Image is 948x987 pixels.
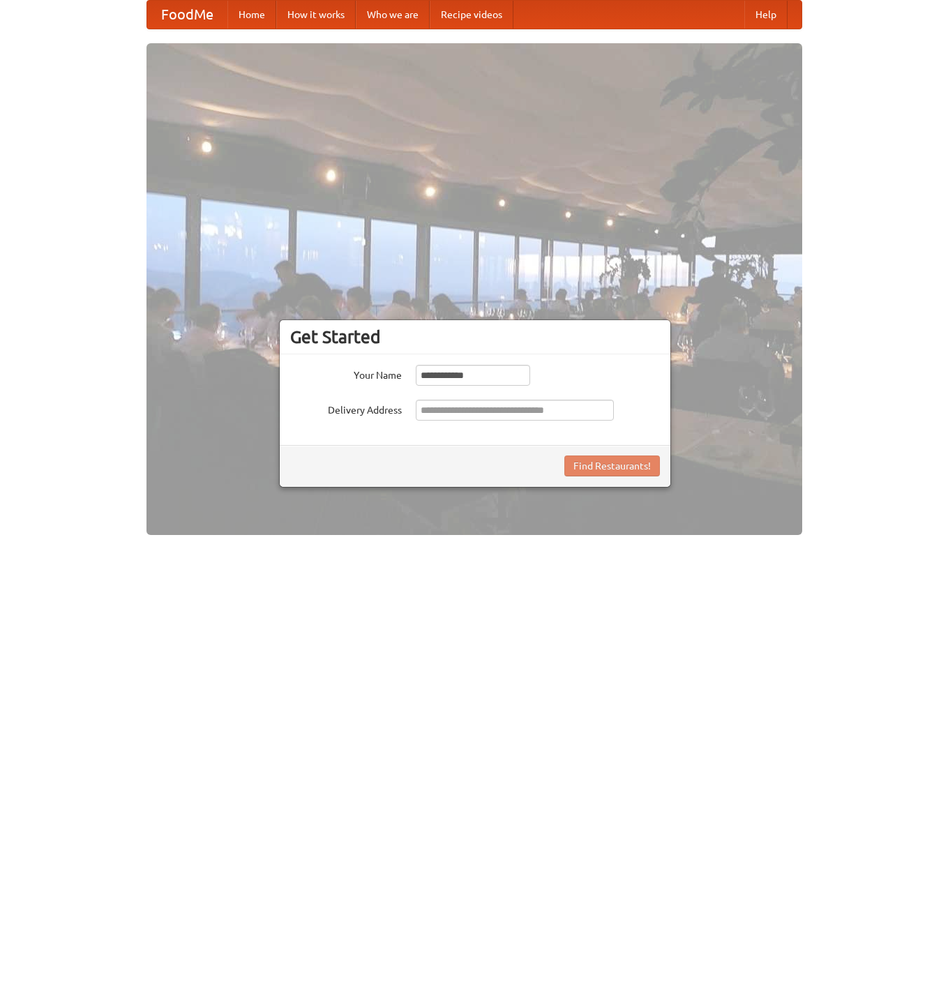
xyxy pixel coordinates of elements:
[356,1,430,29] a: Who we are
[227,1,276,29] a: Home
[147,1,227,29] a: FoodMe
[744,1,788,29] a: Help
[290,400,402,417] label: Delivery Address
[276,1,356,29] a: How it works
[290,326,660,347] h3: Get Started
[564,455,660,476] button: Find Restaurants!
[290,365,402,382] label: Your Name
[430,1,513,29] a: Recipe videos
